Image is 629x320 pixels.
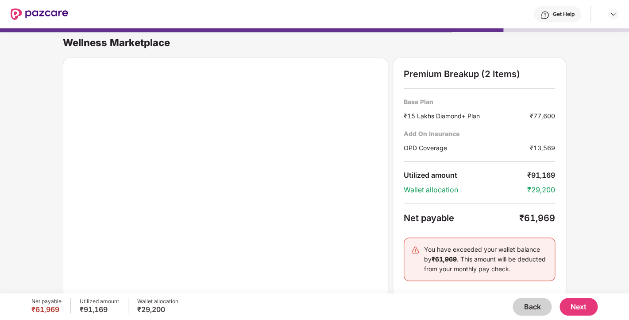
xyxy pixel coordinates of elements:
[610,11,617,18] img: svg+xml;base64,PHN2ZyBpZD0iRHJvcGRvd24tMzJ4MzIiIHhtbG5zPSJodHRwOi8vd3d3LnczLm9yZy8yMDAwL3N2ZyIgd2...
[11,8,68,20] img: New Pazcare Logo
[31,305,62,314] div: ₹61,969
[404,129,555,138] div: Add On Insurance
[404,143,530,152] div: OPD Coverage
[80,305,119,314] div: ₹91,169
[411,246,420,254] img: svg+xml;base64,PHN2ZyB4bWxucz0iaHR0cDovL3d3dy53My5vcmcvMjAwMC9zdmciIHdpZHRoPSIyNCIgaGVpZ2h0PSIyNC...
[530,111,555,121] div: ₹77,600
[527,185,555,195] div: ₹29,200
[80,298,119,305] div: Utilized amount
[137,305,178,314] div: ₹29,200
[404,98,555,106] div: Base Plan
[527,171,555,180] div: ₹91,169
[31,298,62,305] div: Net payable
[530,143,555,152] div: ₹13,569
[404,171,527,180] div: Utilized amount
[137,298,178,305] div: Wallet allocation
[432,255,457,263] b: ₹61,969
[513,298,552,316] button: Back
[560,298,598,316] button: Next
[540,11,549,20] img: svg+xml;base64,PHN2ZyBpZD0iSGVscC0zMngzMiIgeG1sbnM9Imh0dHA6Ly93d3cudzMub3JnLzIwMDAvc3ZnIiB3aWR0aD...
[63,36,629,49] div: Wellness Marketplace
[404,69,555,79] div: Premium Breakup (2 Items)
[404,111,530,121] div: ₹15 Lakhs Diamond+ Plan
[424,245,548,274] div: You have exceeded your wallet balance by . This amount will be deducted from your monthly pay check.
[404,213,519,223] div: Net payable
[519,213,555,223] div: ₹61,969
[404,185,527,195] div: Wallet allocation
[553,11,575,18] div: Get Help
